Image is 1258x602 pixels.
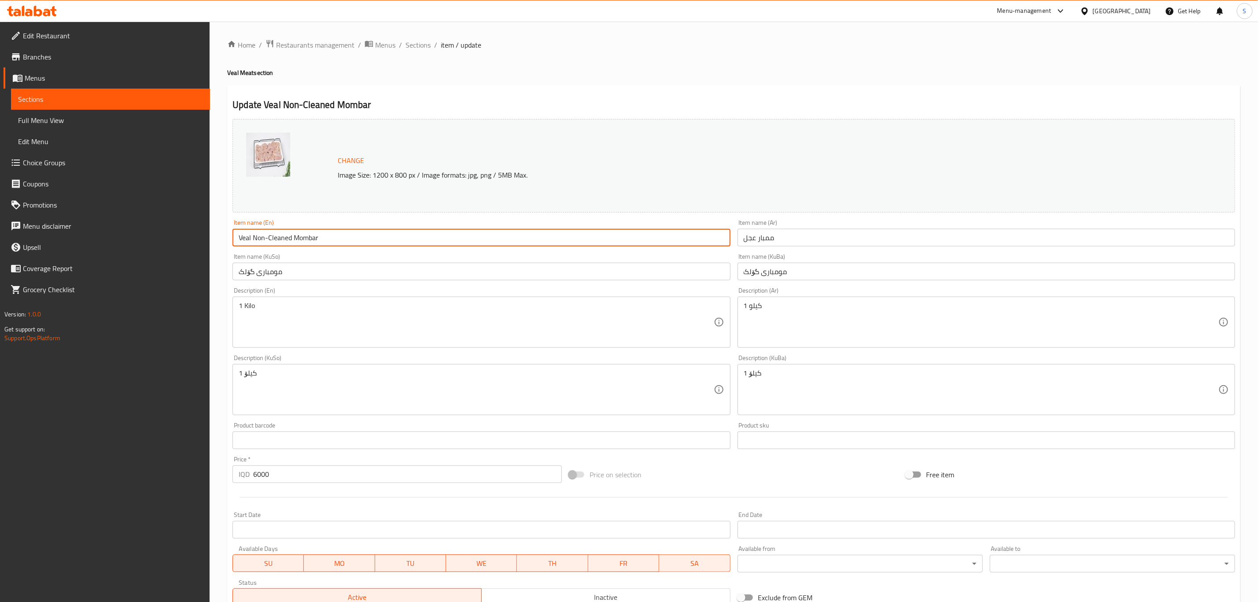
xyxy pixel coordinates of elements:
a: Choice Groups [4,152,210,173]
button: SU [232,554,304,572]
button: TH [517,554,588,572]
input: Please enter product barcode [232,431,730,449]
a: Menu disclaimer [4,216,210,237]
a: Edit Restaurant [4,25,210,46]
a: Restaurants management [266,39,354,51]
span: Free item [926,469,955,480]
textarea: 1 کیلۆ [744,369,1218,411]
span: MO [307,557,371,570]
span: Coverage Report [23,263,203,274]
a: Promotions [4,194,210,216]
input: Enter name KuSo [232,263,730,280]
a: Branches [4,46,210,67]
span: Menus [25,73,203,83]
div: ​ [990,555,1235,572]
a: Sections [406,40,431,50]
li: / [399,40,402,50]
div: Menu-management [997,6,1051,16]
a: Upsell [4,237,210,258]
span: Change [338,154,364,167]
span: SU [236,557,300,570]
a: Coverage Report [4,258,210,279]
a: Home [227,40,255,50]
a: Grocery Checklist [4,279,210,300]
span: WE [450,557,513,570]
input: Please enter product sku [738,431,1235,449]
span: TH [520,557,584,570]
input: Enter name KuBa [738,263,1235,280]
span: 1.0.0 [27,308,41,320]
button: SA [659,554,730,572]
span: FR [592,557,656,570]
img: Qasab_sarwaran_%D8%A7%D9%84%D9%85%D9%85%D8%A8%D8%A7%D8%B1_Sh638553539449886562.jpg [246,133,290,177]
p: Image Size: 1200 x 800 px / Image formats: jpg, png / 5MB Max. [334,170,1066,180]
span: Get support on: [4,323,45,335]
button: FR [588,554,659,572]
span: Price on selection [590,469,642,480]
span: Version: [4,308,26,320]
span: Promotions [23,200,203,210]
button: Change [334,152,368,170]
textarea: 1 Kilo [239,301,713,343]
span: Full Menu View [18,115,203,126]
a: Support.OpsPlatform [4,332,60,344]
div: [GEOGRAPHIC_DATA] [1093,6,1151,16]
span: Branches [23,52,203,62]
span: Sections [18,94,203,104]
span: Menus [375,40,395,50]
li: / [434,40,437,50]
input: Enter name Ar [738,229,1235,246]
span: Grocery Checklist [23,284,203,295]
a: Sections [11,89,210,110]
h2: Update Veal Non-Cleaned Mombar [232,98,1235,111]
input: Please enter price [253,465,562,483]
nav: breadcrumb [227,39,1240,51]
span: Coupons [23,178,203,189]
a: Menus [4,67,210,89]
span: item / update [441,40,481,50]
span: Edit Restaurant [23,30,203,41]
a: Full Menu View [11,110,210,131]
li: / [259,40,262,50]
a: Coupons [4,173,210,194]
textarea: 1 كيلو [744,301,1218,343]
div: ​ [738,555,983,572]
span: S [1243,6,1247,16]
span: Restaurants management [276,40,354,50]
h4: Veal Meat section [227,68,1240,77]
span: Choice Groups [23,157,203,168]
a: Edit Menu [11,131,210,152]
input: Enter name En [232,229,730,246]
p: IQD [239,469,250,479]
textarea: 1 کیلۆ [239,369,713,411]
a: Menus [365,39,395,51]
button: MO [304,554,375,572]
li: / [358,40,361,50]
span: Upsell [23,242,203,253]
span: SA [663,557,727,570]
button: TU [375,554,446,572]
span: TU [379,557,443,570]
button: WE [446,554,517,572]
span: Edit Menu [18,136,203,147]
span: Menu disclaimer [23,221,203,231]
